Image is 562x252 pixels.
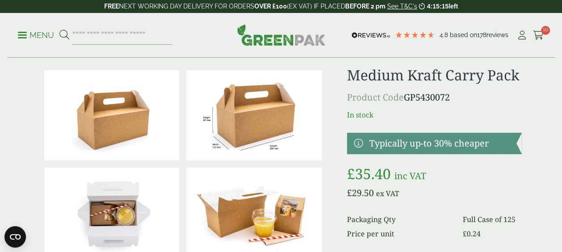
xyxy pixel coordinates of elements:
[347,91,404,103] span: Product Code
[347,164,355,183] span: £
[237,24,325,46] img: GreenPak Supplies
[477,31,486,38] span: 178
[541,26,550,35] span: 10
[376,189,399,198] span: ex VAT
[395,31,435,39] div: 4.78 Stars
[18,30,54,39] a: Menu
[347,228,452,239] dt: Price per unit
[533,29,544,42] a: 10
[486,31,508,38] span: reviews
[448,3,458,10] span: left
[439,31,450,38] span: 4.8
[427,3,448,10] span: 4:15:15
[345,3,385,10] strong: BEFORE 2 pm
[347,91,522,104] p: GP5430072
[347,187,352,199] span: £
[387,3,417,10] a: See T&C's
[462,229,480,239] bdi: 0.24
[104,3,119,10] strong: FREE
[347,164,391,183] bdi: 35.40
[351,32,390,38] img: REVIEWS.io
[186,70,322,160] img: CarryPack_med
[450,31,477,38] span: Based on
[347,214,452,225] dt: Packaging Qty
[347,109,522,120] p: In stock
[462,214,521,225] dd: Full Case of 125
[516,31,528,40] i: My Account
[394,170,426,182] span: inc VAT
[4,226,26,248] button: Open CMP widget
[254,3,287,10] strong: OVER £100
[44,70,180,160] img: IMG_5940 (Large)
[347,187,374,199] bdi: 29.50
[18,30,54,41] p: Menu
[347,67,522,84] h1: Medium Kraft Carry Pack
[533,31,544,40] i: Cart
[462,229,466,239] span: £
